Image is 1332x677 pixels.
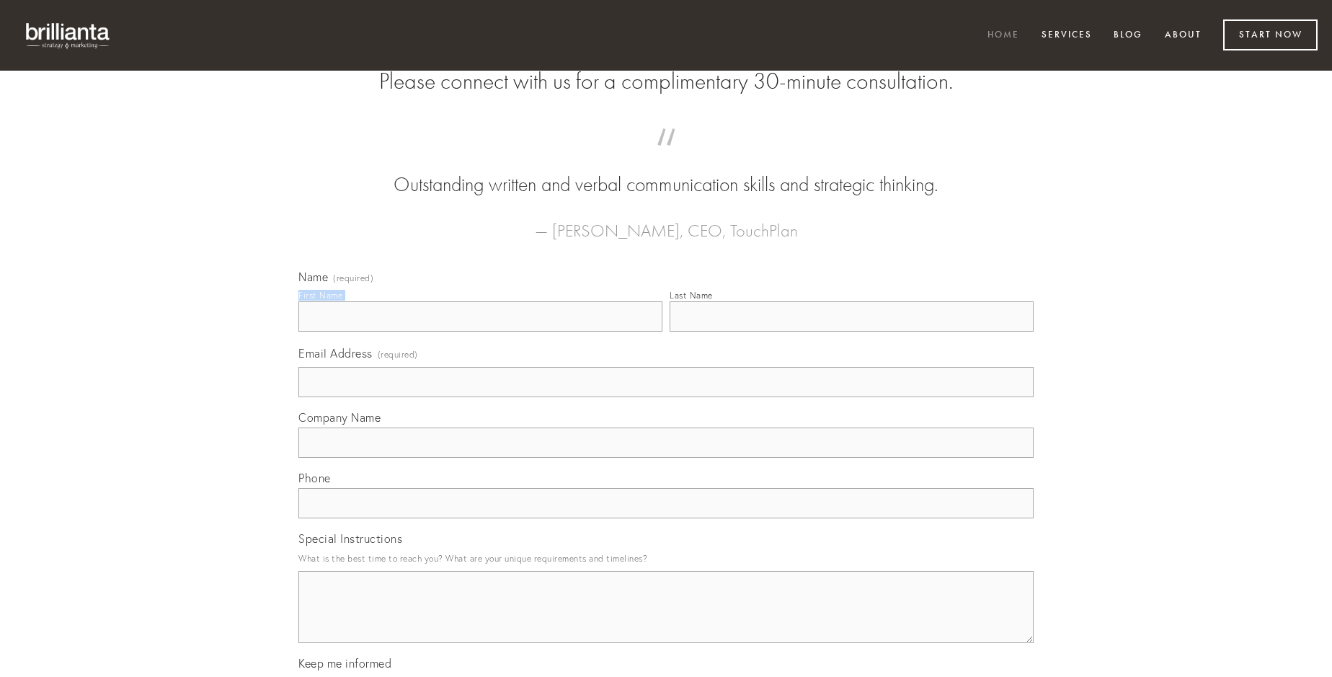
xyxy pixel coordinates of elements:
[321,143,1011,199] blockquote: Outstanding written and verbal communication skills and strategic thinking.
[298,656,391,671] span: Keep me informed
[14,14,123,56] img: brillianta - research, strategy, marketing
[670,290,713,301] div: Last Name
[333,274,373,283] span: (required)
[1104,24,1152,48] a: Blog
[298,68,1034,95] h2: Please connect with us for a complimentary 30-minute consultation.
[321,199,1011,245] figcaption: — [PERSON_NAME], CEO, TouchPlan
[1155,24,1211,48] a: About
[298,410,381,425] span: Company Name
[298,471,331,485] span: Phone
[1032,24,1101,48] a: Services
[298,290,342,301] div: First Name
[298,549,1034,568] p: What is the best time to reach you? What are your unique requirements and timelines?
[298,531,402,546] span: Special Instructions
[1223,19,1318,50] a: Start Now
[298,270,328,284] span: Name
[321,143,1011,171] span: “
[378,345,418,364] span: (required)
[978,24,1029,48] a: Home
[298,346,373,360] span: Email Address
